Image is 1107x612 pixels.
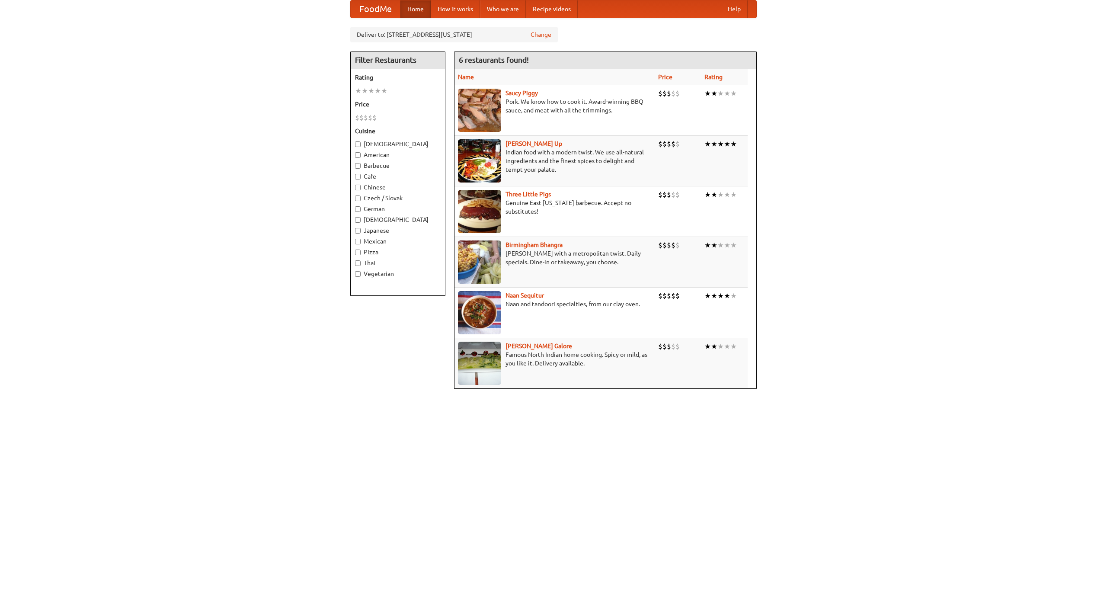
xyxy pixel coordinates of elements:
[724,240,730,250] li: ★
[355,205,441,213] label: German
[671,89,675,98] li: $
[662,291,667,301] li: $
[711,342,717,351] li: ★
[717,89,724,98] li: ★
[458,291,501,334] img: naansequitur.jpg
[458,89,501,132] img: saucy.jpg
[658,342,662,351] li: $
[675,89,680,98] li: $
[355,206,361,212] input: German
[717,291,724,301] li: ★
[355,174,361,179] input: Cafe
[717,190,724,199] li: ★
[458,97,651,115] p: Pork. We know how to cook it. Award-winning BBQ sauce, and meat with all the trimmings.
[711,190,717,199] li: ★
[711,291,717,301] li: ★
[368,86,374,96] li: ★
[667,139,671,149] li: $
[355,228,361,234] input: Japanese
[355,113,359,122] li: $
[671,342,675,351] li: $
[704,342,711,351] li: ★
[717,240,724,250] li: ★
[355,185,361,190] input: Chinese
[531,30,551,39] a: Change
[671,190,675,199] li: $
[381,86,387,96] li: ★
[704,139,711,149] li: ★
[658,139,662,149] li: $
[704,89,711,98] li: ★
[355,237,441,246] label: Mexican
[364,113,368,122] li: $
[730,139,737,149] li: ★
[667,190,671,199] li: $
[355,269,441,278] label: Vegetarian
[711,240,717,250] li: ★
[724,139,730,149] li: ★
[704,74,723,80] a: Rating
[351,0,400,18] a: FoodMe
[658,190,662,199] li: $
[667,240,671,250] li: $
[355,215,441,224] label: [DEMOGRAPHIC_DATA]
[711,89,717,98] li: ★
[704,190,711,199] li: ★
[350,27,558,42] div: Deliver to: [STREET_ADDRESS][US_STATE]
[458,190,501,233] img: littlepigs.jpg
[506,343,572,349] b: [PERSON_NAME] Galore
[724,190,730,199] li: ★
[711,139,717,149] li: ★
[355,194,441,202] label: Czech / Slovak
[458,199,651,216] p: Genuine East [US_STATE] barbecue. Accept no substitutes!
[506,90,538,96] a: Saucy Piggy
[359,113,364,122] li: $
[658,291,662,301] li: $
[355,163,361,169] input: Barbecue
[458,249,651,266] p: [PERSON_NAME] with a metropolitan twist. Daily specials. Dine-in or takeaway, you choose.
[355,151,441,159] label: American
[368,113,372,122] li: $
[355,161,441,170] label: Barbecue
[374,86,381,96] li: ★
[458,300,651,308] p: Naan and tandoori specialties, from our clay oven.
[355,271,361,277] input: Vegetarian
[704,240,711,250] li: ★
[704,291,711,301] li: ★
[675,342,680,351] li: $
[355,248,441,256] label: Pizza
[662,342,667,351] li: $
[506,140,562,147] a: [PERSON_NAME] Up
[662,139,667,149] li: $
[459,56,529,64] ng-pluralize: 6 restaurants found!
[458,350,651,368] p: Famous North Indian home cooking. Spicy or mild, as you like it. Delivery available.
[506,292,544,299] a: Naan Sequitur
[458,240,501,284] img: bhangra.jpg
[355,226,441,235] label: Japanese
[724,291,730,301] li: ★
[667,291,671,301] li: $
[355,239,361,244] input: Mexican
[662,190,667,199] li: $
[458,74,474,80] a: Name
[662,89,667,98] li: $
[506,241,563,248] a: Birmingham Bhangra
[724,342,730,351] li: ★
[667,89,671,98] li: $
[730,291,737,301] li: ★
[458,148,651,174] p: Indian food with a modern twist. We use all-natural ingredients and the finest spices to delight ...
[355,217,361,223] input: [DEMOGRAPHIC_DATA]
[675,139,680,149] li: $
[717,139,724,149] li: ★
[658,240,662,250] li: $
[351,51,445,69] h4: Filter Restaurants
[355,183,441,192] label: Chinese
[355,73,441,82] h5: Rating
[355,140,441,148] label: [DEMOGRAPHIC_DATA]
[355,260,361,266] input: Thai
[480,0,526,18] a: Who we are
[658,74,672,80] a: Price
